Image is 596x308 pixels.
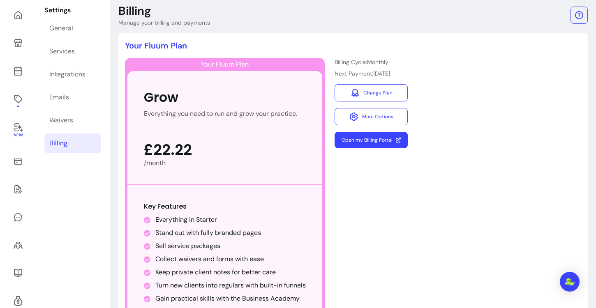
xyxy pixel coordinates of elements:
div: /month [144,158,306,168]
div: General [49,23,73,33]
div: Grow [144,87,178,107]
div: Everything you need to run and grow your practice. [144,109,297,129]
button: More Options [335,108,408,125]
div: Waivers [49,115,73,125]
a: Sales [10,152,26,171]
li: Sell service packages [155,241,306,251]
a: My Page [10,33,26,53]
a: Clients [10,235,26,255]
div: Emails [49,92,69,102]
a: Offerings [10,89,26,109]
a: Resources [10,263,26,283]
li: Everything in Starter [155,215,306,225]
a: Change Plan [335,84,408,101]
a: New [10,117,26,143]
li: Stand out with fully branded pages [155,228,306,238]
li: Collect waivers and forms with ease [155,254,306,264]
p: Settings [44,5,101,15]
a: Services [44,41,101,61]
a: Emails [44,87,101,107]
a: Open my Billing Portal [335,132,408,148]
span: New [13,133,22,138]
p: Your Fluum Plan [125,40,581,51]
div: Integrations [49,69,85,79]
a: My Messages [10,207,26,227]
a: Calendar [10,61,26,81]
p: Billing Cycle: Monthly [335,58,408,66]
a: Billing [44,133,101,153]
p: Billing [118,4,151,18]
a: Home [10,5,26,25]
a: Integrations [44,64,101,84]
p: Next Payment: [DATE] [335,69,408,78]
div: Services [49,46,75,56]
span: Key Features [144,202,187,211]
li: Keep private client notes for better care [155,267,306,277]
li: Turn new clients into regulars with built-in funnels [155,280,306,290]
a: Waivers [10,179,26,199]
li: Gain practical skills with the Business Academy [155,294,306,303]
div: Your Fluum Plan [127,58,322,71]
p: Manage your billing and payments [118,18,210,27]
a: General [44,18,101,38]
div: Billing [49,138,67,148]
span: £22.22 [144,142,192,158]
div: Open Intercom Messenger [560,272,580,292]
a: Waivers [44,110,101,130]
